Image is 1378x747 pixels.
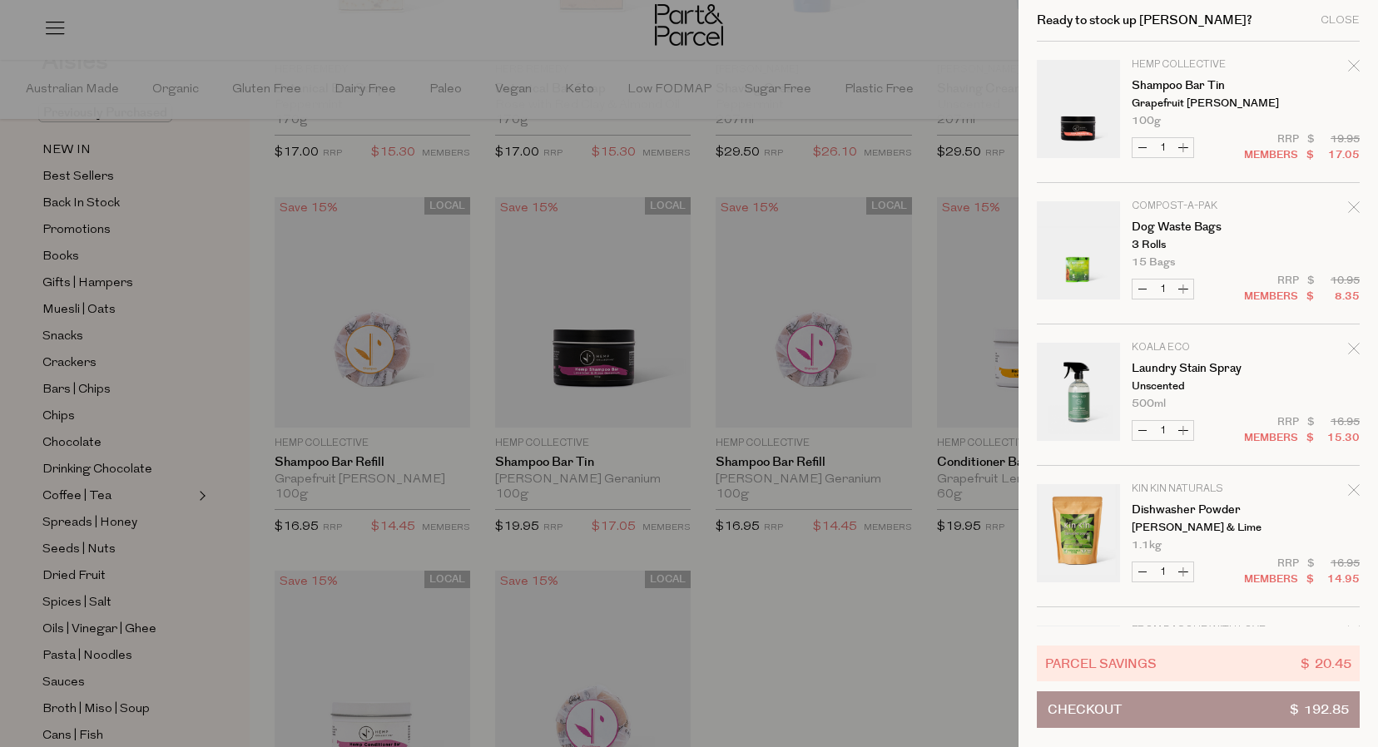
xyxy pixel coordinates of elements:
input: QTY Laundry Stain Spray [1152,421,1173,440]
input: QTY Dishwasher Powder [1152,562,1173,581]
span: 15 bags [1132,257,1175,268]
input: QTY Shampoo Bar Tin [1152,138,1173,157]
p: Unscented [1132,381,1261,392]
a: Dishwasher Powder [1132,504,1261,516]
span: $ 192.85 [1290,692,1349,727]
a: Shampoo Bar Tin [1132,80,1261,92]
span: Checkout [1048,692,1122,727]
p: Hemp Collective [1132,60,1261,70]
span: $ 20.45 [1301,654,1351,673]
p: 3 Rolls [1132,240,1261,250]
div: Remove Indian Dhal [1348,623,1360,646]
div: Close [1321,15,1360,26]
input: QTY Dog Waste Bags [1152,280,1173,299]
a: Laundry Stain Spray [1132,363,1261,374]
a: Dog Waste Bags [1132,221,1261,233]
div: Remove Laundry Stain Spray [1348,340,1360,363]
div: Remove Shampoo Bar Tin [1348,57,1360,80]
h2: Ready to stock up [PERSON_NAME]? [1037,14,1252,27]
div: Remove Dishwasher Powder [1348,482,1360,504]
div: Remove Dog Waste Bags [1348,199,1360,221]
p: From Basque With Love [1132,626,1261,636]
span: Parcel Savings [1045,654,1157,673]
span: 100g [1132,116,1161,126]
p: Kin Kin Naturals [1132,484,1261,494]
p: [PERSON_NAME] & Lime [1132,522,1261,533]
button: Checkout$ 192.85 [1037,691,1360,728]
p: Grapefruit [PERSON_NAME] [1132,98,1261,109]
span: 500ml [1132,398,1166,409]
span: 1.1kg [1132,540,1162,551]
p: Koala Eco [1132,343,1261,353]
p: Compost-A-Pak [1132,201,1261,211]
